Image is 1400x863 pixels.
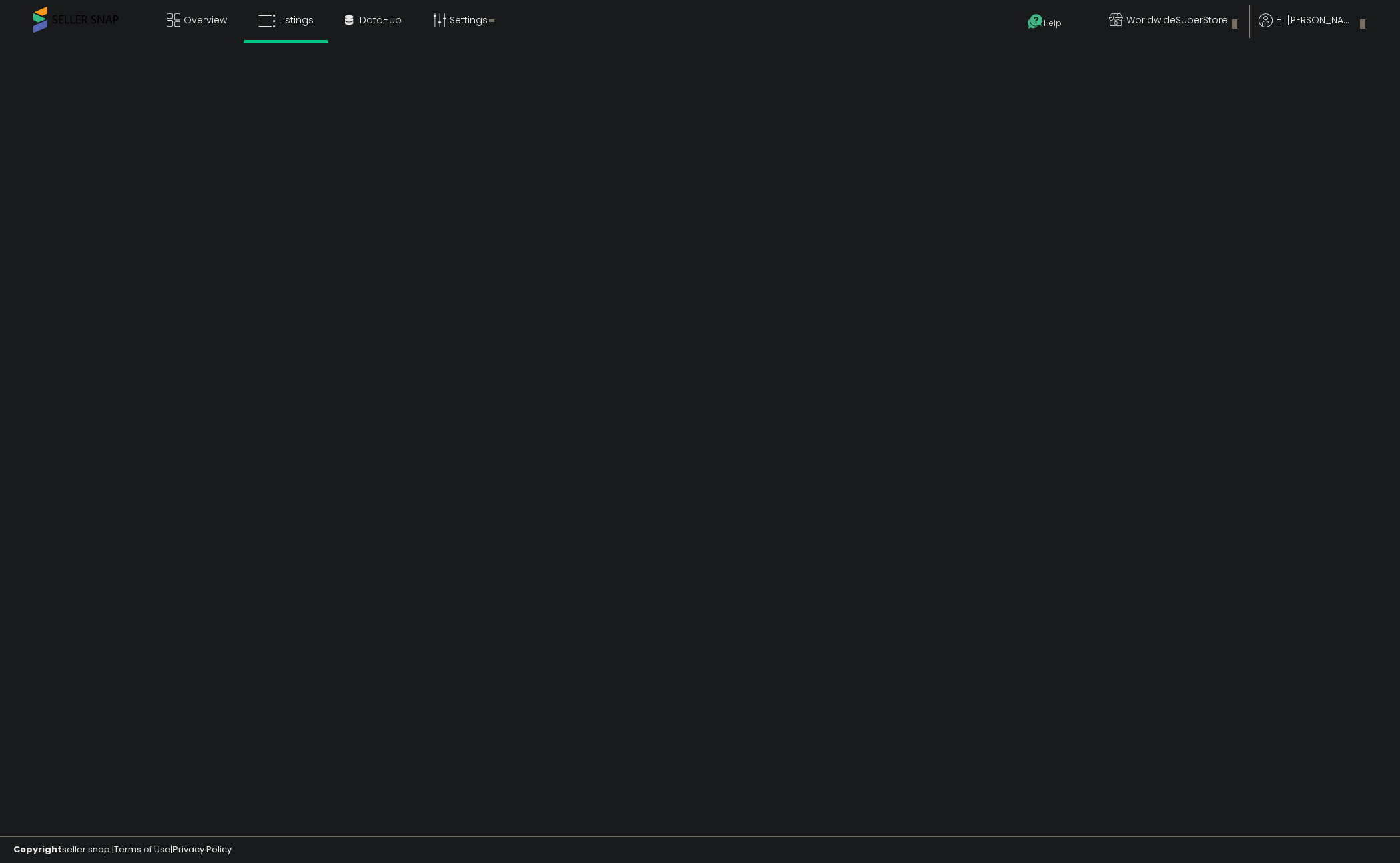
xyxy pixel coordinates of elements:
[1276,13,1356,27] span: Hi [PERSON_NAME]
[279,13,314,27] span: Listings
[1027,13,1044,30] i: Get Help
[1259,13,1365,43] a: Hi [PERSON_NAME]
[360,13,402,27] span: DataHub
[1126,13,1228,27] span: WorldwideSuperStore
[1044,17,1062,29] span: Help
[1017,3,1088,43] a: Help
[184,13,227,27] span: Overview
